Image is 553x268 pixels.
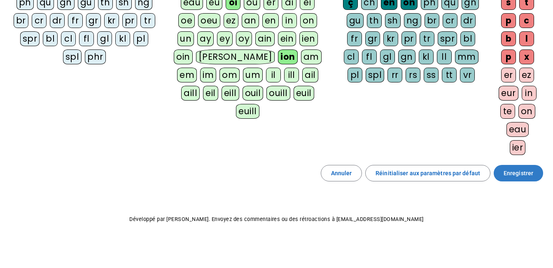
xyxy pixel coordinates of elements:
[61,31,76,46] div: cl
[362,49,377,64] div: fl
[181,86,200,101] div: aill
[104,13,119,28] div: kr
[299,31,318,46] div: ien
[284,68,299,82] div: ill
[255,31,275,46] div: ain
[178,13,195,28] div: oe
[222,86,239,101] div: eill
[302,68,318,82] div: ail
[365,165,490,181] button: Réinitialiser aux paramètres par défaut
[266,86,290,101] div: ouill
[365,31,380,46] div: gr
[501,13,516,28] div: p
[519,31,534,46] div: l
[262,13,279,28] div: en
[282,13,297,28] div: in
[174,49,193,64] div: oin
[68,13,83,28] div: fr
[455,49,478,64] div: mm
[301,49,322,64] div: am
[50,13,65,28] div: dr
[278,31,296,46] div: ein
[133,31,148,46] div: pl
[278,49,298,64] div: ion
[236,104,259,119] div: euill
[425,13,439,28] div: br
[367,13,382,28] div: th
[406,68,420,82] div: rs
[443,13,457,28] div: cr
[196,49,275,64] div: [PERSON_NAME]
[404,13,421,28] div: ng
[300,13,317,28] div: on
[500,104,515,119] div: te
[115,31,130,46] div: kl
[401,31,416,46] div: pr
[380,49,395,64] div: gl
[331,168,352,178] span: Annuler
[501,49,516,64] div: p
[266,68,281,82] div: il
[460,68,475,82] div: vr
[347,13,364,28] div: gu
[504,168,533,178] span: Enregistrer
[20,31,40,46] div: spr
[398,49,415,64] div: gn
[501,31,516,46] div: b
[383,31,398,46] div: kr
[419,49,434,64] div: kl
[14,13,28,28] div: br
[347,31,362,46] div: fr
[344,49,359,64] div: cl
[243,86,264,101] div: ouil
[7,214,546,224] p: Développé par [PERSON_NAME]. Envoyez des commentaires ou des rétroactions à [EMAIL_ADDRESS][DOMAI...
[43,31,58,46] div: bl
[200,68,216,82] div: im
[442,68,457,82] div: tt
[224,13,238,28] div: ez
[461,13,476,28] div: dr
[420,31,434,46] div: tr
[499,86,518,101] div: eur
[219,68,240,82] div: om
[321,165,362,181] button: Annuler
[510,140,526,155] div: ier
[437,49,452,64] div: ll
[294,86,314,101] div: euil
[366,68,385,82] div: spl
[63,49,82,64] div: spl
[198,13,220,28] div: oeu
[236,31,252,46] div: oy
[97,31,112,46] div: gl
[122,13,137,28] div: pr
[242,13,259,28] div: an
[32,13,47,28] div: cr
[424,68,439,82] div: ss
[385,13,401,28] div: sh
[494,165,543,181] button: Enregistrer
[203,86,218,101] div: eil
[140,13,155,28] div: tr
[243,68,263,82] div: um
[506,122,529,137] div: eau
[519,13,534,28] div: c
[85,49,106,64] div: phr
[387,68,402,82] div: rr
[518,104,535,119] div: on
[460,31,475,46] div: bl
[197,31,214,46] div: ay
[217,31,233,46] div: ey
[348,68,362,82] div: pl
[79,31,94,46] div: fl
[501,68,516,82] div: er
[438,31,457,46] div: spr
[522,86,537,101] div: in
[177,68,197,82] div: em
[86,13,101,28] div: gr
[376,168,480,178] span: Réinitialiser aux paramètres par défaut
[177,31,194,46] div: un
[519,49,534,64] div: x
[519,68,534,82] div: ez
